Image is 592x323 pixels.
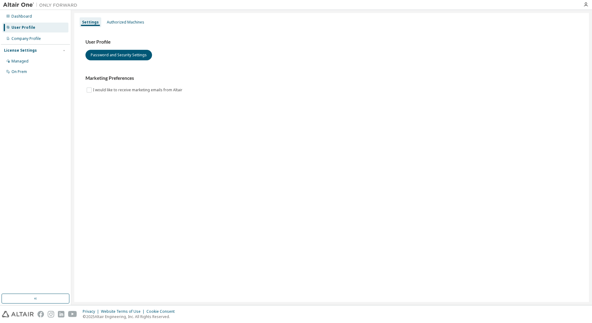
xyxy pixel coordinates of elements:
h3: Marketing Preferences [85,75,578,81]
button: Password and Security Settings [85,50,152,60]
div: Company Profile [11,36,41,41]
h3: User Profile [85,39,578,45]
div: Authorized Machines [107,20,144,25]
div: Cookie Consent [146,309,178,314]
label: I would like to receive marketing emails from Altair [93,86,184,94]
img: instagram.svg [48,311,54,317]
img: linkedin.svg [58,311,64,317]
div: User Profile [11,25,35,30]
div: Privacy [83,309,101,314]
p: © 2025 Altair Engineering, Inc. All Rights Reserved. [83,314,178,319]
div: Managed [11,59,28,64]
div: Settings [82,20,99,25]
div: License Settings [4,48,37,53]
div: Website Terms of Use [101,309,146,314]
img: Altair One [3,2,81,8]
img: youtube.svg [68,311,77,317]
img: facebook.svg [37,311,44,317]
div: On Prem [11,69,27,74]
img: altair_logo.svg [2,311,34,317]
div: Dashboard [11,14,32,19]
